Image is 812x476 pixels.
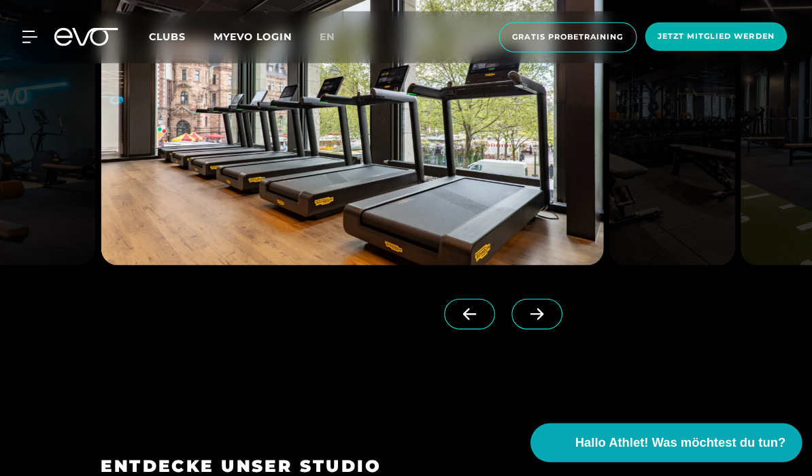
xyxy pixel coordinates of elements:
a: Clubs [146,29,209,42]
a: Gratis Probetraining [484,22,627,51]
a: MYEVO LOGIN [209,30,286,42]
h3: ENTDECKE UNSER STUDIO [99,446,387,466]
span: Gratis Probetraining [501,31,610,42]
span: Hallo Athlet! Was möchtest du tun? [562,424,768,443]
a: Jetzt Mitglied werden [627,22,774,51]
span: en [313,30,328,42]
span: Jetzt Mitglied werden [643,30,758,42]
a: en [313,29,344,44]
button: Hallo Athlet! Was möchtest du tun? [519,414,785,452]
span: Clubs [146,30,182,42]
